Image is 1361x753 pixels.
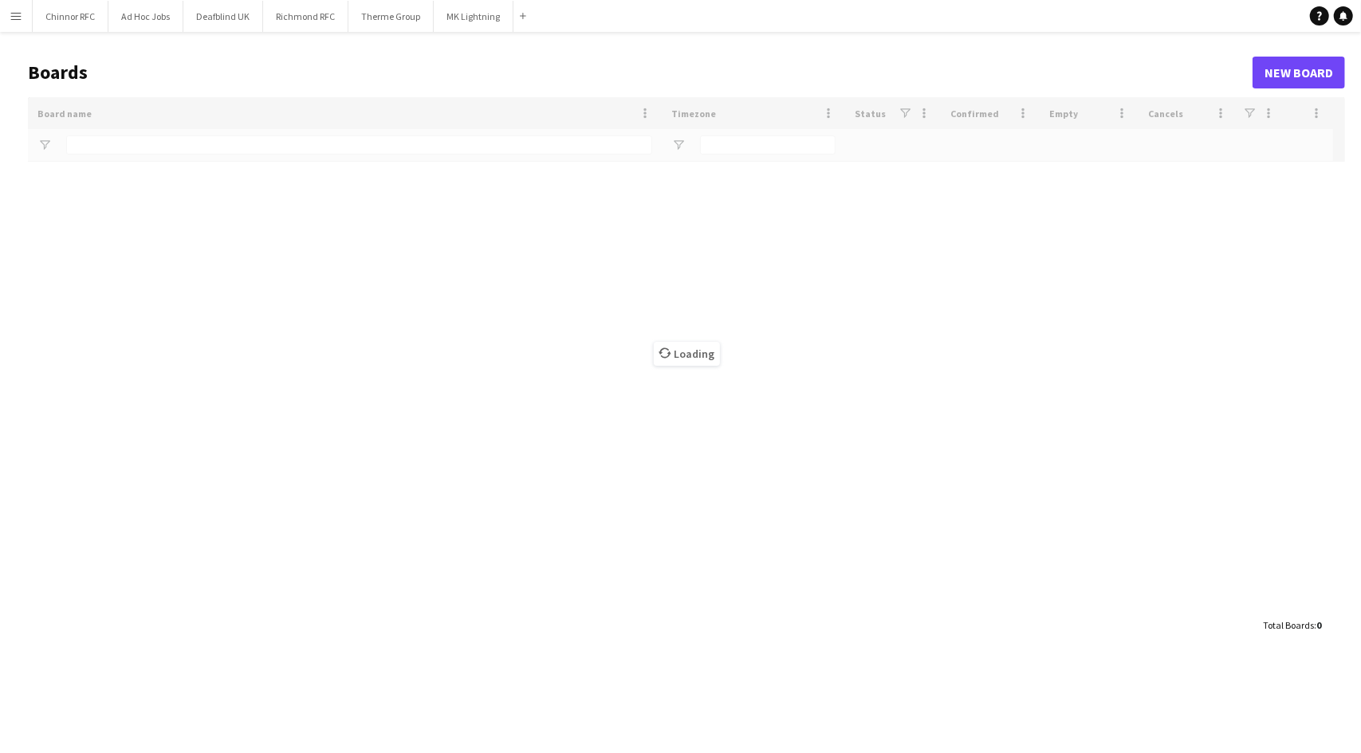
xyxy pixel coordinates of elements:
[1263,619,1314,631] span: Total Boards
[1316,619,1321,631] span: 0
[28,61,1253,84] h1: Boards
[654,342,720,366] span: Loading
[263,1,348,32] button: Richmond RFC
[33,1,108,32] button: Chinnor RFC
[183,1,263,32] button: Deafblind UK
[434,1,513,32] button: MK Lightning
[108,1,183,32] button: Ad Hoc Jobs
[1263,610,1321,641] div: :
[348,1,434,32] button: Therme Group
[1253,57,1345,88] a: New Board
